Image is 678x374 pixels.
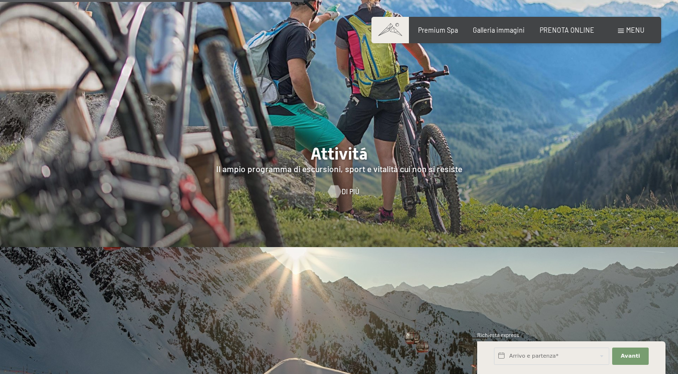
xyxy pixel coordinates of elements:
[540,26,594,34] a: PRENOTA ONLINE
[612,348,649,365] button: Avanti
[328,187,350,197] a: Di più
[342,187,359,197] span: Di più
[477,332,519,338] span: Richiesta express
[473,26,525,34] a: Galleria immagini
[621,352,640,360] span: Avanti
[418,26,458,34] a: Premium Spa
[626,26,644,34] span: Menu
